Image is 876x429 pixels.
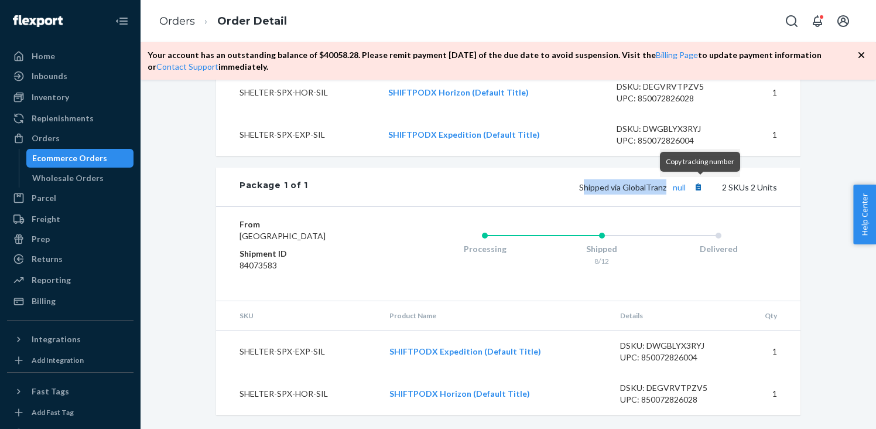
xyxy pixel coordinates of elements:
[239,248,379,260] dt: Shipment ID
[217,15,287,28] a: Order Detail
[7,292,134,311] a: Billing
[239,179,308,195] div: Package 1 of 1
[617,135,727,147] div: UPC: 850072826004
[216,373,380,415] td: SHELTER-SPX-HOR-SIL
[308,179,777,195] div: 2 SKUs 2 Units
[32,132,60,144] div: Orders
[216,331,380,373] td: SHELTER-SPX-EXP-SIL
[7,353,134,367] a: Add Integration
[32,274,71,286] div: Reporting
[7,109,134,128] a: Replenishments
[32,233,50,245] div: Prep
[620,352,730,363] div: UPC: 850072826004
[32,91,69,103] div: Inventory
[32,355,84,365] div: Add Integration
[26,149,134,168] a: Ecommerce Orders
[740,373,800,415] td: 1
[543,243,661,255] div: Shipped
[620,394,730,406] div: UPC: 850072826028
[7,230,134,248] a: Prep
[13,15,63,27] img: Flexport logo
[148,49,857,73] p: Your account has an outstanding balance of $ 40058.28 . Please remit payment [DATE] of the due da...
[110,9,134,33] button: Close Navigation
[156,62,218,71] a: Contact Support
[617,123,727,135] div: DSKU: DWGBLYX3RYJ
[831,9,855,33] button: Open account menu
[620,340,730,352] div: DSKU: DWGBLYX3RYJ
[660,243,777,255] div: Delivered
[740,301,800,331] th: Qty
[736,114,800,156] td: 1
[32,253,63,265] div: Returns
[7,406,134,420] a: Add Fast Tag
[7,88,134,107] a: Inventory
[7,330,134,349] button: Integrations
[26,169,134,188] a: Wholesale Orders
[543,256,661,266] div: 8/12
[32,113,94,124] div: Replenishments
[611,301,740,331] th: Details
[216,301,380,331] th: SKU
[380,301,611,331] th: Product Name
[32,295,56,307] div: Billing
[7,382,134,401] button: Fast Tags
[32,70,67,82] div: Inbounds
[32,386,69,397] div: Fast Tags
[32,333,81,345] div: Integrations
[239,231,326,241] span: [GEOGRAPHIC_DATA]
[388,130,540,139] a: SHIFTPODX Expedition (Default Title)
[32,172,104,184] div: Wholesale Orders
[579,182,706,192] span: Shipped via GlobalTranz
[389,346,541,356] a: SHIFTPODX Expedition (Default Title)
[666,157,734,166] span: Copy tracking number
[7,271,134,290] a: Reporting
[216,71,379,114] td: SHELTER-SPX-HOR-SIL
[7,189,134,207] a: Parcel
[32,192,56,204] div: Parcel
[617,93,727,104] div: UPC: 850072826028
[620,382,730,394] div: DSKU: DEGVRVTPZV5
[150,4,296,39] ol: breadcrumbs
[7,210,134,229] a: Freight
[7,250,134,268] a: Returns
[32,407,74,417] div: Add Fast Tag
[673,182,686,192] a: null
[656,50,698,60] a: Billing Page
[617,81,727,93] div: DSKU: DEGVRVTPZV5
[806,9,829,33] button: Open notifications
[159,15,195,28] a: Orders
[7,47,134,66] a: Home
[32,152,107,164] div: Ecommerce Orders
[389,389,530,399] a: SHIFTPODX Horizon (Default Title)
[426,243,543,255] div: Processing
[853,185,876,244] button: Help Center
[7,67,134,86] a: Inbounds
[388,87,529,97] a: SHIFTPODX Horizon (Default Title)
[32,213,60,225] div: Freight
[740,331,800,373] td: 1
[216,114,379,156] td: SHELTER-SPX-EXP-SIL
[7,129,134,148] a: Orders
[690,179,706,195] button: Copy tracking number
[736,71,800,114] td: 1
[32,50,55,62] div: Home
[239,260,379,271] dd: 84073583
[239,219,379,230] dt: From
[780,9,803,33] button: Open Search Box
